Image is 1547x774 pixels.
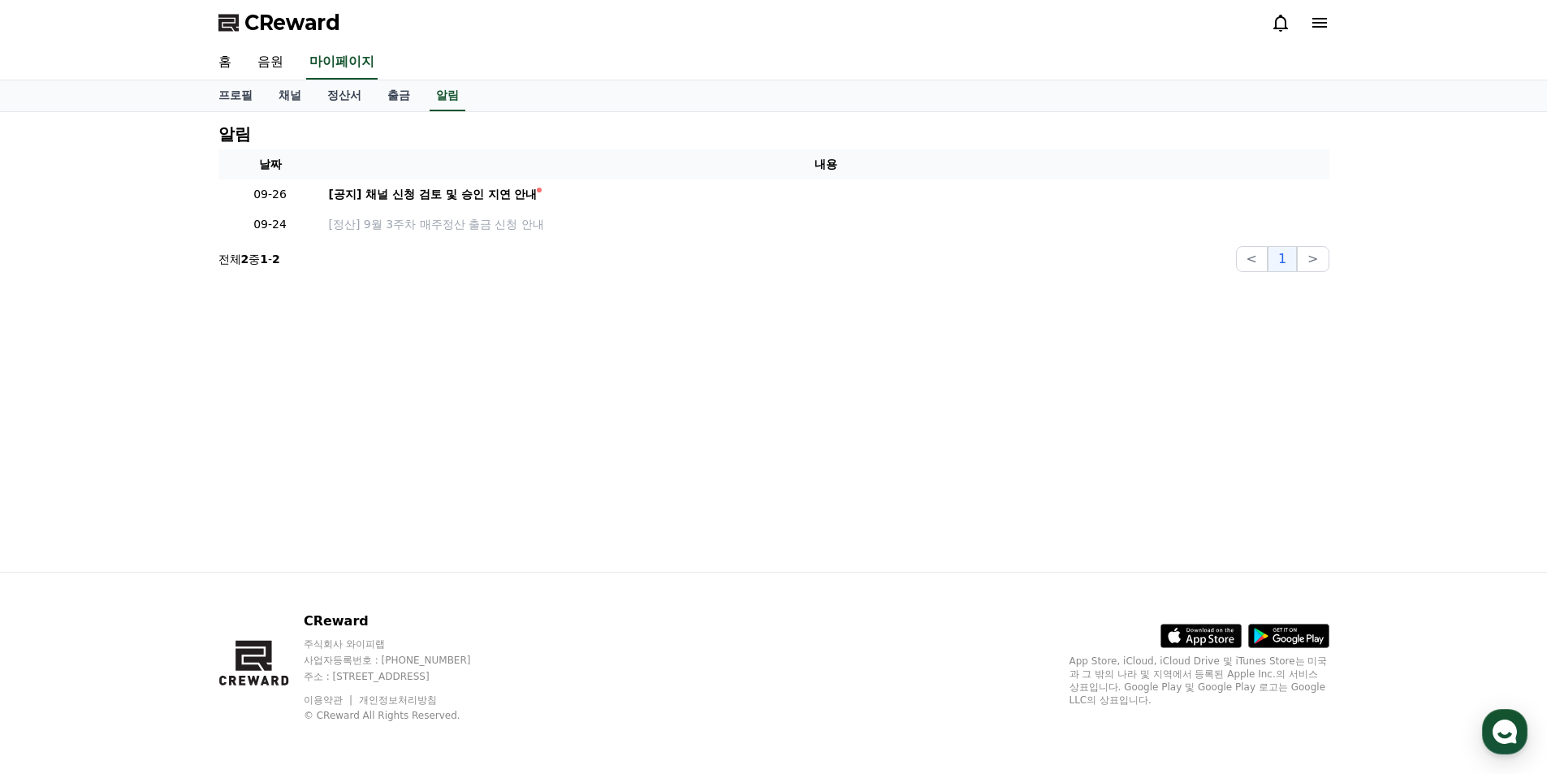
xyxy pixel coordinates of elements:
p: 주식회사 와이피랩 [304,638,502,651]
p: © CReward All Rights Reserved. [304,709,502,722]
a: CReward [218,10,340,36]
p: App Store, iCloud, iCloud Drive 및 iTunes Store는 미국과 그 밖의 나라 및 지역에서 등록된 Apple Inc.의 서비스 상표입니다. Goo... [1070,655,1329,707]
p: CReward [304,612,502,631]
a: 마이페이지 [306,45,378,80]
a: 음원 [244,45,296,80]
a: 출금 [374,80,423,111]
button: > [1297,246,1329,272]
span: CReward [244,10,340,36]
p: 주소 : [STREET_ADDRESS] [304,670,502,683]
p: 전체 중 - [218,251,280,267]
button: < [1236,246,1268,272]
p: 사업자등록번호 : [PHONE_NUMBER] [304,654,502,667]
a: [공지] 채널 신청 검토 및 승인 지연 안내 [329,186,1323,203]
th: 내용 [322,149,1329,179]
p: 09-24 [225,216,316,233]
strong: 2 [272,253,280,266]
a: 채널 [266,80,314,111]
div: [공지] 채널 신청 검토 및 승인 지연 안내 [329,186,538,203]
button: 1 [1268,246,1297,272]
a: 이용약관 [304,694,355,706]
a: 홈 [205,45,244,80]
a: 알림 [430,80,465,111]
strong: 2 [241,253,249,266]
h4: 알림 [218,125,251,143]
strong: 1 [260,253,268,266]
a: 정산서 [314,80,374,111]
a: 프로필 [205,80,266,111]
a: [정산] 9월 3주차 매주정산 출금 신청 안내 [329,216,1323,233]
th: 날짜 [218,149,322,179]
p: 09-26 [225,186,316,203]
a: 개인정보처리방침 [359,694,437,706]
